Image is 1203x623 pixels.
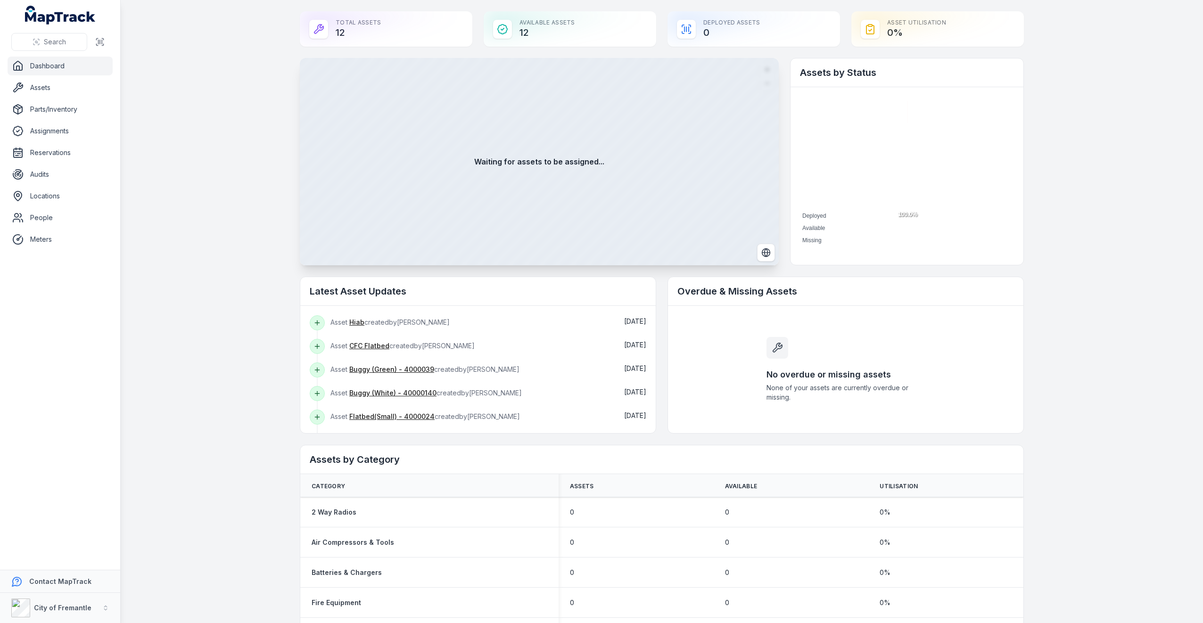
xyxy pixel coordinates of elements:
[880,598,890,607] span: 0 %
[725,538,729,547] span: 0
[330,365,519,373] span: Asset created by [PERSON_NAME]
[330,389,522,397] span: Asset created by [PERSON_NAME]
[11,33,87,51] button: Search
[330,342,475,350] span: Asset created by [PERSON_NAME]
[624,317,646,325] time: 08/10/2025, 2:50:44 pm
[802,225,825,231] span: Available
[330,412,520,420] span: Asset created by [PERSON_NAME]
[312,508,356,517] a: 2 Way Radios
[8,100,113,119] a: Parts/Inventory
[624,341,646,349] span: [DATE]
[570,483,594,490] span: Assets
[312,538,394,547] a: Air Compressors & Tools
[677,285,1014,298] h2: Overdue & Missing Assets
[800,66,1014,79] h2: Assets by Status
[880,483,918,490] span: Utilisation
[725,568,729,577] span: 0
[570,598,574,607] span: 0
[349,318,364,327] a: Hiab
[624,411,646,419] span: [DATE]
[8,165,113,184] a: Audits
[725,598,729,607] span: 0
[8,208,113,227] a: People
[725,483,758,490] span: Available
[570,568,574,577] span: 0
[880,568,890,577] span: 0 %
[34,604,91,612] strong: City of Fremantle
[624,341,646,349] time: 08/10/2025, 10:10:25 am
[8,57,113,75] a: Dashboard
[8,230,113,249] a: Meters
[349,388,437,398] a: Buggy (White) - 40000140
[880,508,890,517] span: 0 %
[349,365,434,374] a: Buggy (Green) - 4000039
[624,388,646,396] span: [DATE]
[624,317,646,325] span: [DATE]
[757,244,775,262] button: Switch to Satellite View
[312,483,345,490] span: Category
[624,364,646,372] time: 23/09/2025, 6:06:57 pm
[725,508,729,517] span: 0
[312,568,382,577] a: Batteries & Chargers
[8,187,113,205] a: Locations
[312,598,361,607] a: Fire Equipment
[624,364,646,372] span: [DATE]
[474,156,604,167] strong: Waiting for assets to be assigned...
[624,411,646,419] time: 23/09/2025, 6:06:17 pm
[570,508,574,517] span: 0
[44,37,66,47] span: Search
[570,538,574,547] span: 0
[25,6,96,25] a: MapTrack
[349,341,389,351] a: CFC Flatbed
[8,143,113,162] a: Reservations
[29,577,91,585] strong: Contact MapTrack
[349,412,435,421] a: Flatbed(Small) - 4000024
[624,388,646,396] time: 23/09/2025, 6:06:37 pm
[310,285,646,298] h2: Latest Asset Updates
[8,122,113,140] a: Assignments
[766,383,925,402] span: None of your assets are currently overdue or missing.
[766,368,925,381] h3: No overdue or missing assets
[802,237,822,244] span: Missing
[330,318,450,326] span: Asset created by [PERSON_NAME]
[880,538,890,547] span: 0 %
[8,78,113,97] a: Assets
[310,453,1014,466] h2: Assets by Category
[802,213,826,219] span: Deployed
